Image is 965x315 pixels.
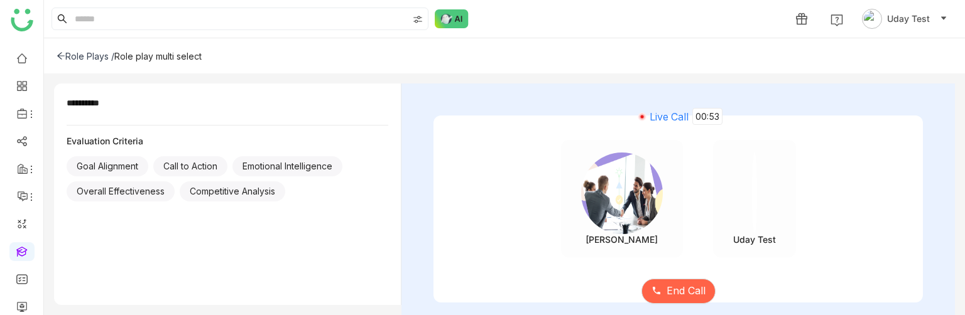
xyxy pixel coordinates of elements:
img: search-type.svg [413,14,423,24]
div: Overall Effectiveness [67,181,175,201]
div: Call to Action [153,156,227,176]
div: Live Call [433,108,923,125]
div: Evaluation Criteria [67,136,388,146]
div: Role play multi select [114,51,202,61]
img: 6851153c512bef77ea245893 [752,152,757,234]
div: [PERSON_NAME] [586,234,658,245]
div: Uday Test [733,234,776,245]
img: live [635,109,650,124]
img: avatar [862,9,882,29]
img: logo [11,9,33,31]
img: help.svg [831,14,843,26]
span: Uday Test [887,12,930,26]
button: End Call [641,279,716,304]
img: ask-buddy-normal.svg [435,9,469,28]
span: 00:53 [692,108,722,125]
div: Goal Alignment [67,156,148,176]
div: Competitive Analysis [180,181,285,201]
button: Uday Test [859,9,950,29]
div: Role Plays / [57,51,114,61]
img: 68c94f1052e66838b9518aed [581,152,663,234]
div: Emotional Intelligence [232,156,342,176]
span: End Call [667,283,706,299]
